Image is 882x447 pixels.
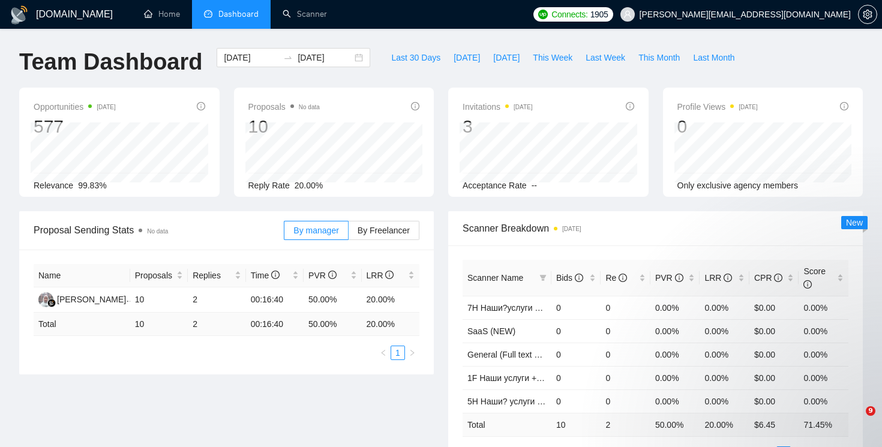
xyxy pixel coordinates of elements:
span: Opportunities [34,100,116,114]
td: 50.00 % [304,313,361,336]
td: 20.00% [362,287,420,313]
span: left [380,349,387,356]
span: 1905 [590,8,608,21]
span: setting [859,10,877,19]
td: 50.00 % [650,413,700,436]
span: to [283,53,293,62]
img: AA [38,292,53,307]
span: Last Week [586,51,625,64]
td: 0 [601,296,650,319]
span: info-circle [575,274,583,282]
th: Name [34,264,130,287]
a: General (Full text search) [467,350,562,359]
time: [DATE] [97,104,115,110]
td: $0.00 [749,296,799,319]
td: 00:16:40 [246,287,304,313]
span: No data [147,228,168,235]
td: 0 [601,319,650,343]
div: 3 [463,115,533,138]
button: This Month [632,48,686,67]
a: SaaS (NEW) [467,326,515,336]
td: 0 [551,296,601,319]
button: right [405,346,419,360]
td: 10 [130,313,188,336]
div: 0 [677,115,758,138]
th: Replies [188,264,245,287]
li: 1 [391,346,405,360]
span: LRR [367,271,394,280]
span: right [409,349,416,356]
span: Proposal Sending Stats [34,223,284,238]
span: dashboard [204,10,212,18]
td: 0 [551,343,601,366]
span: Relevance [34,181,73,190]
button: Last 30 Days [385,48,447,67]
span: CPR [754,273,782,283]
span: Replies [193,269,232,282]
span: Connects: [551,8,587,21]
td: $0.00 [749,319,799,343]
span: Acceptance Rate [463,181,527,190]
span: Invitations [463,100,533,114]
td: 20.00 % [362,313,420,336]
a: searchScanner [283,9,327,19]
button: setting [858,5,877,24]
span: [DATE] [454,51,480,64]
span: swap-right [283,53,293,62]
td: 0.00% [650,319,700,343]
td: 0.00% [700,319,749,343]
span: By Freelancer [358,226,410,235]
button: Last Week [579,48,632,67]
button: [DATE] [487,48,526,67]
td: $ 6.45 [749,413,799,436]
button: left [376,346,391,360]
span: This Month [638,51,680,64]
span: Last Month [693,51,734,64]
div: 577 [34,115,116,138]
li: Next Page [405,346,419,360]
span: Profile Views [677,100,758,114]
span: [DATE] [493,51,520,64]
li: Previous Page [376,346,391,360]
span: PVR [308,271,337,280]
span: No data [299,104,320,110]
td: Total [463,413,551,436]
td: 50.00% [304,287,361,313]
span: info-circle [840,102,848,110]
span: info-circle [328,271,337,279]
td: 2 [188,313,245,336]
span: Last 30 Days [391,51,440,64]
td: 71.45 % [799,413,848,436]
span: This Week [533,51,572,64]
time: [DATE] [562,226,581,232]
span: Scanner Breakdown [463,221,848,236]
td: 10 [130,287,188,313]
iframe: Intercom live chat [841,406,870,435]
span: info-circle [675,274,683,282]
th: Proposals [130,264,188,287]
h1: Team Dashboard [19,48,202,76]
span: Score [803,266,826,289]
td: 0 [601,366,650,389]
span: Time [251,271,280,280]
span: info-circle [197,102,205,110]
span: user [623,10,632,19]
span: -- [532,181,537,190]
span: filter [537,269,549,287]
span: By manager [293,226,338,235]
td: 2 [601,413,650,436]
a: AA[PERSON_NAME] [38,294,126,304]
span: Dashboard [218,9,259,19]
td: 2 [188,287,245,313]
button: [DATE] [447,48,487,67]
td: 10 [551,413,601,436]
td: 0 [551,366,601,389]
a: setting [858,10,877,19]
img: upwork-logo.png [538,10,548,19]
a: homeHome [144,9,180,19]
td: 0.00% [700,296,749,319]
span: info-circle [385,271,394,279]
td: 0.00% [799,296,848,319]
span: PVR [655,273,683,283]
span: Only exclusive agency members [677,181,799,190]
